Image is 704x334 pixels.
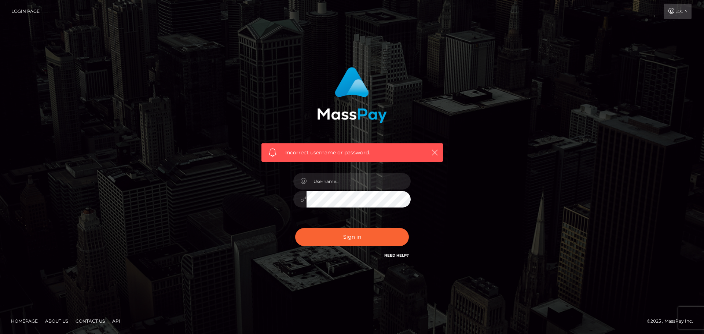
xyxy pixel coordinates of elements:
[8,315,41,327] a: Homepage
[647,317,698,325] div: © 2025 , MassPay Inc.
[285,149,419,157] span: Incorrect username or password.
[384,253,409,258] a: Need Help?
[664,4,692,19] a: Login
[109,315,123,327] a: API
[42,315,71,327] a: About Us
[307,173,411,190] input: Username...
[73,315,108,327] a: Contact Us
[295,228,409,246] button: Sign in
[11,4,40,19] a: Login Page
[317,67,387,123] img: MassPay Login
